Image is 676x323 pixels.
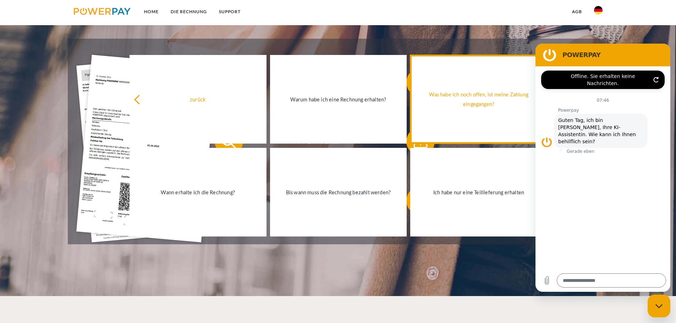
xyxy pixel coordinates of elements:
[414,90,543,109] div: Was habe ich noch offen, ist meine Zahlung eingegangen?
[274,187,403,197] div: Bis wann muss die Rechnung bezahlt werden?
[566,5,588,18] a: agb
[165,5,213,18] a: DIE RECHNUNG
[74,8,131,15] img: logo-powerpay.svg
[594,6,603,15] img: de
[648,295,670,317] iframe: Schaltfläche zum Öffnen des Messaging-Fensters; Konversation läuft
[274,95,403,104] div: Warum habe ich eine Rechnung erhalten?
[134,95,262,104] div: zurück
[410,55,547,144] a: Was habe ich noch offen, ist meine Zahlung eingegangen?
[414,187,543,197] div: Ich habe nur eine Teillieferung erhalten
[134,187,262,197] div: Wann erhalte ich die Rechnung?
[213,5,247,18] a: SUPPORT
[138,5,165,18] a: Home
[535,44,670,292] iframe: Messaging-Fenster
